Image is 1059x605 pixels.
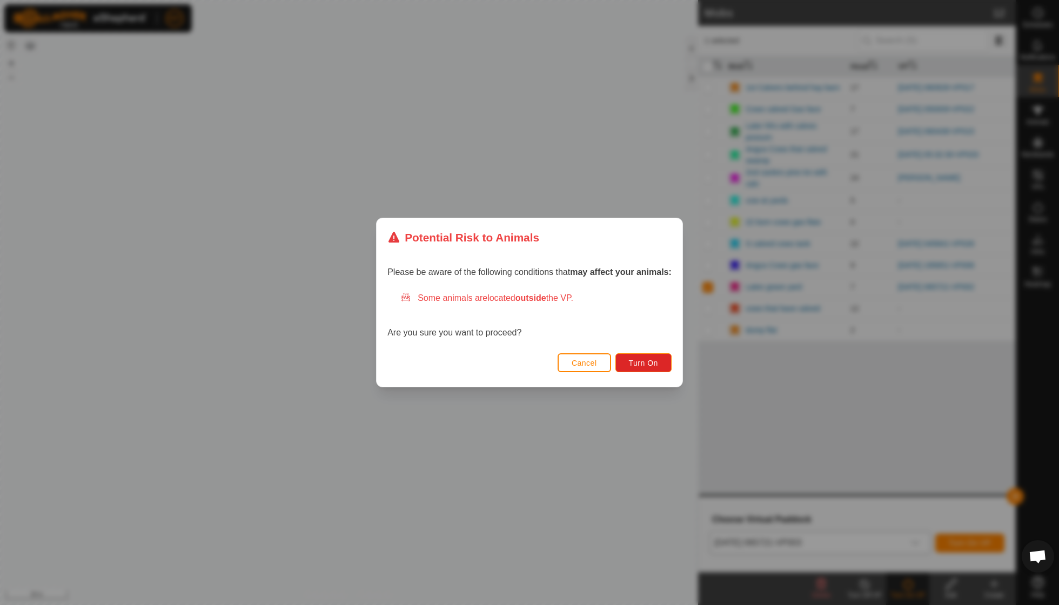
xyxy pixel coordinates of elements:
[487,293,573,302] span: located the VP.
[629,359,658,367] span: Turn On
[572,359,597,367] span: Cancel
[515,293,546,302] strong: outside
[387,267,672,277] span: Please be aware of the following conditions that
[387,229,539,246] div: Potential Risk to Animals
[1022,540,1054,573] div: Open chat
[615,353,672,372] button: Turn On
[558,353,611,372] button: Cancel
[400,292,672,305] div: Some animals are
[387,292,672,339] div: Are you sure you want to proceed?
[570,267,672,277] strong: may affect your animals:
